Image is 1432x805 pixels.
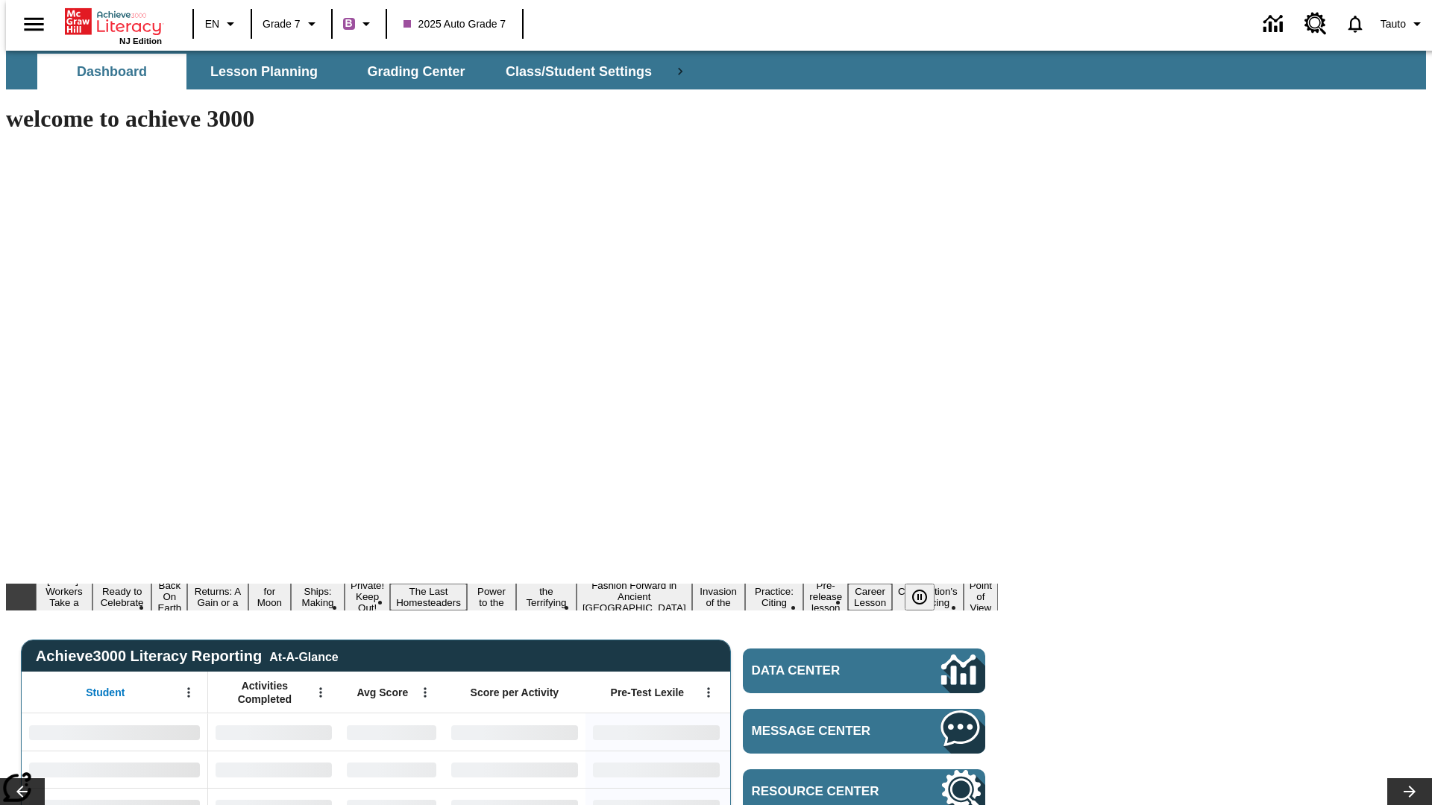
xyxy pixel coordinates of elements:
[745,572,804,622] button: Slide 13 Mixed Practice: Citing Evidence
[269,648,338,664] div: At-A-Glance
[516,572,577,622] button: Slide 10 Attack of the Terrifying Tomatoes
[697,681,720,704] button: Open Menu
[6,51,1426,89] div: SubNavbar
[36,54,665,89] div: SubNavbar
[210,63,318,80] span: Lesson Planning
[692,572,745,622] button: Slide 12 The Invasion of the Free CD
[208,751,339,788] div: No Data,
[92,572,152,622] button: Slide 2 Get Ready to Celebrate Juneteenth!
[848,584,892,610] button: Slide 15 Career Lesson
[342,54,491,89] button: Grading Center
[1375,10,1432,37] button: Profile/Settings
[339,751,444,788] div: No Data,
[86,686,125,699] span: Student
[1387,778,1432,805] button: Lesson carousel, Next
[345,14,353,33] span: B
[310,681,332,704] button: Open Menu
[390,584,467,610] button: Slide 8 The Last Homesteaders
[467,572,516,622] button: Slide 9 Solar Power to the People
[151,578,187,616] button: Slide 3 Back On Earth
[36,648,339,665] span: Achieve3000 Literacy Reporting
[205,16,219,32] span: EN
[471,686,559,699] span: Score per Activity
[611,686,685,699] span: Pre-Test Lexile
[36,572,92,622] button: Slide 1 Labor Day: Workers Take a Stand
[905,584,949,610] div: Pause
[198,10,246,37] button: Language: EN, Select a language
[743,709,985,754] a: Message Center
[208,713,339,751] div: No Data,
[77,63,147,80] span: Dashboard
[743,648,985,693] a: Data Center
[65,5,162,45] div: Home
[187,572,248,622] button: Slide 4 Free Returns: A Gain or a Drain?
[6,105,998,133] h1: welcome to achieve 3000
[339,713,444,751] div: No Data,
[964,578,998,616] button: Slide 17 Point of View
[905,584,935,610] button: Pause
[119,37,162,45] span: NJ Edition
[1296,4,1336,44] a: Resource Center, Will open in new tab
[1254,4,1296,45] a: Data Center
[803,578,848,616] button: Slide 14 Pre-release lesson
[752,784,896,799] span: Resource Center
[403,16,506,32] span: 2025 Auto Grade 7
[178,681,200,704] button: Open Menu
[345,578,390,616] button: Slide 7 Private! Keep Out!
[506,63,652,80] span: Class/Student Settings
[494,54,664,89] button: Class/Student Settings
[752,724,896,739] span: Message Center
[291,572,345,622] button: Slide 6 Cruise Ships: Making Waves
[263,16,301,32] span: Grade 7
[892,572,964,622] button: Slide 16 The Constitution's Balancing Act
[216,679,314,706] span: Activities Completed
[414,681,436,704] button: Open Menu
[65,7,162,37] a: Home
[248,572,291,622] button: Slide 5 Time for Moon Rules?
[752,663,891,678] span: Data Center
[37,54,186,89] button: Dashboard
[337,10,381,37] button: Boost Class color is purple. Change class color
[1381,16,1406,32] span: Tauto
[12,2,56,46] button: Open side menu
[577,578,692,616] button: Slide 11 Fashion Forward in Ancient Rome
[257,10,327,37] button: Grade: Grade 7, Select a grade
[665,54,695,89] div: Next Tabs
[1336,4,1375,43] a: Notifications
[357,686,408,699] span: Avg Score
[189,54,339,89] button: Lesson Planning
[367,63,465,80] span: Grading Center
